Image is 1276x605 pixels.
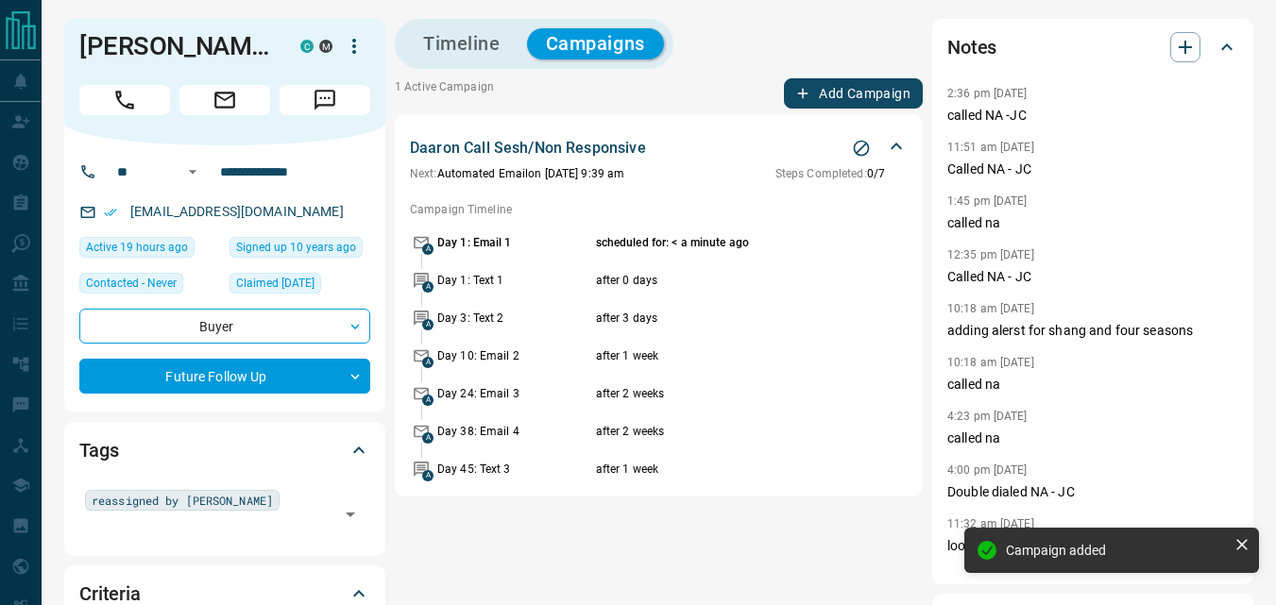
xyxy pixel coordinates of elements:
[437,272,591,289] p: Day 1: Text 1
[422,281,434,293] span: A
[947,375,1238,395] p: called na
[947,517,1034,530] p: 11:32 am [DATE]
[437,347,591,364] p: Day 10: Email 2
[596,347,852,364] p: after 1 week
[596,272,852,289] p: after 0 days
[319,40,332,53] div: mrloft.ca
[236,274,315,293] span: Claimed [DATE]
[437,310,591,327] p: Day 3: Text 2
[947,160,1238,179] p: Called NA - JC
[596,310,852,327] p: after 3 days
[236,238,356,257] span: Signed up 10 years ago
[230,237,370,263] div: Wed Jun 03 2015
[947,25,1238,70] div: Notes
[79,237,220,263] div: Tue Aug 12 2025
[947,302,1034,315] p: 10:18 am [DATE]
[947,248,1034,261] p: 12:35 pm [DATE]
[422,244,434,255] span: A
[947,536,1238,556] p: looking at Ritz and [PERSON_NAME]
[596,423,852,440] p: after 2 weeks
[947,141,1034,154] p: 11:51 am [DATE]
[947,321,1238,341] p: adding alerst for shang and four seasons
[410,133,908,186] div: Daaron Call Sesh/Non ResponsiveStop CampaignNext:Automated Emailon [DATE] 9:39 amSteps Completed:0/7
[410,167,437,180] span: Next:
[410,137,646,160] p: Daaron Call Sesh/Non Responsive
[947,213,1238,233] p: called na
[437,385,591,402] p: Day 24: Email 3
[79,31,272,61] h1: [PERSON_NAME]
[79,309,370,344] div: Buyer
[527,28,664,59] button: Campaigns
[784,78,923,109] button: Add Campaign
[181,160,204,183] button: Open
[79,435,118,465] h2: Tags
[437,423,591,440] p: Day 38: Email 4
[947,463,1028,477] p: 4:00 pm [DATE]
[79,359,370,394] div: Future Follow Up
[410,201,908,218] p: Campaign Timeline
[395,78,494,109] p: 1 Active Campaign
[947,429,1238,448] p: called na
[410,165,624,182] p: Automated Email on [DATE] 9:39 am
[179,85,270,115] span: Email
[130,204,344,219] a: [EMAIL_ADDRESS][DOMAIN_NAME]
[422,432,434,444] span: A
[947,194,1028,208] p: 1:45 pm [DATE]
[596,385,852,402] p: after 2 weeks
[947,267,1238,287] p: Called NA - JC
[947,410,1028,423] p: 4:23 pm [DATE]
[79,428,370,473] div: Tags
[422,470,434,481] span: A
[1006,543,1227,558] div: Campaign added
[947,32,996,62] h2: Notes
[404,28,519,59] button: Timeline
[422,395,434,406] span: A
[422,319,434,330] span: A
[230,273,370,299] div: Thu Jan 09 2025
[437,234,591,251] p: Day 1: Email 1
[422,357,434,368] span: A
[104,206,117,219] svg: Email Verified
[437,461,591,478] p: Day 45: Text 3
[947,482,1238,502] p: Double dialed NA - JC
[775,167,867,180] span: Steps Completed:
[947,106,1238,126] p: called NA -JC
[79,85,170,115] span: Call
[947,87,1028,100] p: 2:36 pm [DATE]
[596,234,852,251] p: scheduled for: < a minute ago
[847,134,876,162] button: Stop Campaign
[86,274,177,293] span: Contacted - Never
[337,501,364,528] button: Open
[775,165,885,182] p: 0 / 7
[596,461,852,478] p: after 1 week
[86,238,188,257] span: Active 19 hours ago
[92,491,273,510] span: reassigned by [PERSON_NAME]
[947,356,1034,369] p: 10:18 am [DATE]
[280,85,370,115] span: Message
[947,571,1034,584] p: 11:32 am [DATE]
[300,40,314,53] div: condos.ca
